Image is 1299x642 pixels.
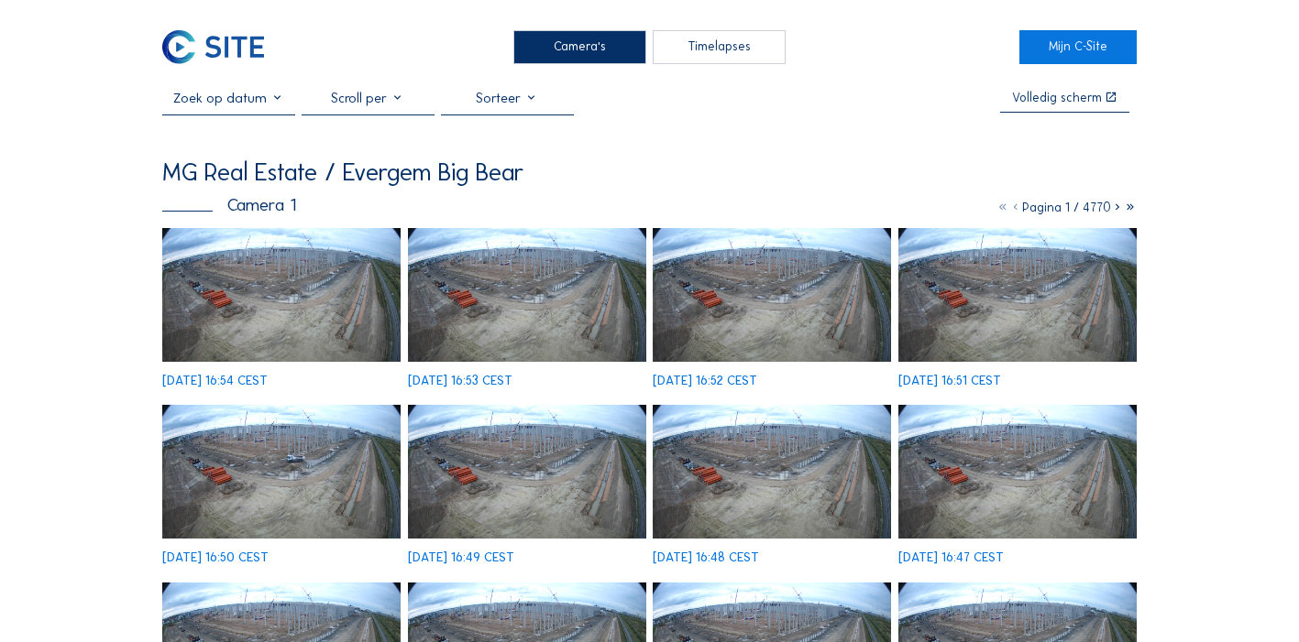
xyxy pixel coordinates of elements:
[513,30,646,64] div: Camera's
[162,405,401,539] img: image_53684347
[162,375,268,387] div: [DATE] 16:54 CEST
[408,551,514,564] div: [DATE] 16:49 CEST
[653,228,891,362] img: image_53684461
[898,551,1004,564] div: [DATE] 16:47 CEST
[408,405,646,539] img: image_53684323
[162,30,264,64] img: C-SITE Logo
[162,551,269,564] div: [DATE] 16:50 CEST
[408,375,512,387] div: [DATE] 16:53 CEST
[898,405,1137,539] img: image_53684306
[408,228,646,362] img: image_53684467
[1019,30,1137,64] a: Mijn C-Site
[898,375,1001,387] div: [DATE] 16:51 CEST
[653,405,891,539] img: image_53684314
[162,196,296,213] div: Camera 1
[162,30,280,64] a: C-SITE Logo
[653,551,759,564] div: [DATE] 16:48 CEST
[1012,92,1102,104] div: Volledig scherm
[162,159,524,184] div: MG Real Estate / Evergem Big Bear
[162,228,401,362] img: image_53684476
[162,90,295,106] input: Zoek op datum 󰅀
[1022,200,1111,215] span: Pagina 1 / 4770
[898,228,1137,362] img: image_53684424
[653,30,786,64] div: Timelapses
[653,375,757,387] div: [DATE] 16:52 CEST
